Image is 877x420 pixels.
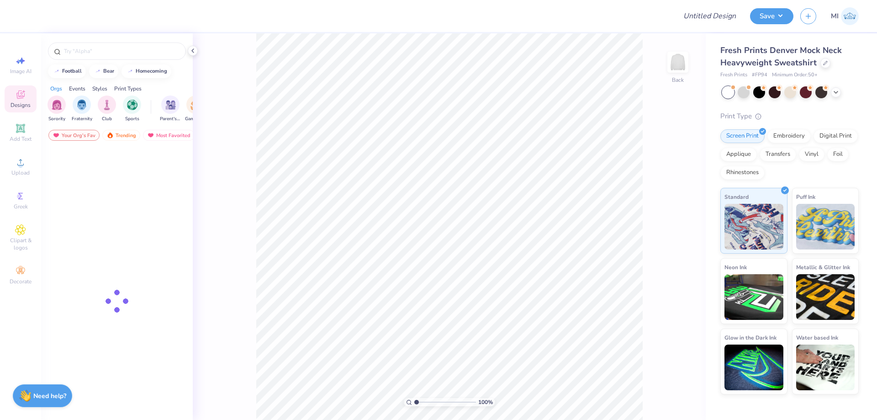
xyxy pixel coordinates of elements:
[123,96,141,122] button: filter button
[185,116,206,122] span: Game Day
[102,130,140,141] div: Trending
[102,100,112,110] img: Club Image
[89,64,118,78] button: bear
[760,148,796,161] div: Transfers
[831,11,839,21] span: MI
[48,96,66,122] button: filter button
[98,96,116,122] button: filter button
[123,96,141,122] div: filter for Sports
[767,129,811,143] div: Embroidery
[165,100,176,110] img: Parent's Weekend Image
[147,132,154,138] img: most_fav.gif
[125,116,139,122] span: Sports
[143,130,195,141] div: Most Favorited
[11,169,30,176] span: Upload
[669,53,687,71] img: Back
[102,116,112,122] span: Club
[53,69,60,74] img: trend_line.gif
[831,7,859,25] a: MI
[724,204,783,250] img: Standard
[750,8,793,24] button: Save
[63,47,180,56] input: Try "Alpha"
[827,148,849,161] div: Foil
[724,262,747,272] span: Neon Ink
[720,45,842,68] span: Fresh Prints Denver Mock Neck Heavyweight Sweatshirt
[796,274,855,320] img: Metallic & Glitter Ink
[48,130,100,141] div: Your Org's Fav
[33,392,66,400] strong: Need help?
[72,96,92,122] div: filter for Fraternity
[48,116,65,122] span: Sorority
[160,96,181,122] button: filter button
[185,96,206,122] button: filter button
[10,278,32,285] span: Decorate
[103,69,114,74] div: bear
[127,69,134,74] img: trend_line.gif
[52,100,62,110] img: Sorority Image
[752,71,767,79] span: # FP94
[796,192,815,202] span: Puff Ink
[53,132,60,138] img: most_fav.gif
[94,69,101,74] img: trend_line.gif
[50,85,62,93] div: Orgs
[724,274,783,320] img: Neon Ink
[62,69,82,74] div: football
[796,345,855,390] img: Water based Ink
[796,262,850,272] span: Metallic & Glitter Ink
[814,129,858,143] div: Digital Print
[478,398,493,406] span: 100 %
[796,204,855,250] img: Puff Ink
[11,101,31,109] span: Designs
[72,116,92,122] span: Fraternity
[185,96,206,122] div: filter for Game Day
[672,76,684,84] div: Back
[720,111,859,122] div: Print Type
[122,64,171,78] button: homecoming
[799,148,824,161] div: Vinyl
[676,7,743,25] input: Untitled Design
[72,96,92,122] button: filter button
[10,68,32,75] span: Image AI
[114,85,142,93] div: Print Types
[160,96,181,122] div: filter for Parent's Weekend
[48,64,86,78] button: football
[796,333,838,342] span: Water based Ink
[106,132,114,138] img: trending.gif
[77,100,87,110] img: Fraternity Image
[190,100,201,110] img: Game Day Image
[127,100,137,110] img: Sports Image
[160,116,181,122] span: Parent's Weekend
[136,69,167,74] div: homecoming
[724,333,777,342] span: Glow in the Dark Ink
[10,135,32,143] span: Add Text
[98,96,116,122] div: filter for Club
[48,96,66,122] div: filter for Sorority
[720,166,765,180] div: Rhinestones
[720,71,747,79] span: Fresh Prints
[720,148,757,161] div: Applique
[14,203,28,210] span: Greek
[724,345,783,390] img: Glow in the Dark Ink
[841,7,859,25] img: Mark Isaac
[5,237,37,251] span: Clipart & logos
[772,71,818,79] span: Minimum Order: 50 +
[92,85,107,93] div: Styles
[720,129,765,143] div: Screen Print
[69,85,85,93] div: Events
[724,192,749,202] span: Standard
